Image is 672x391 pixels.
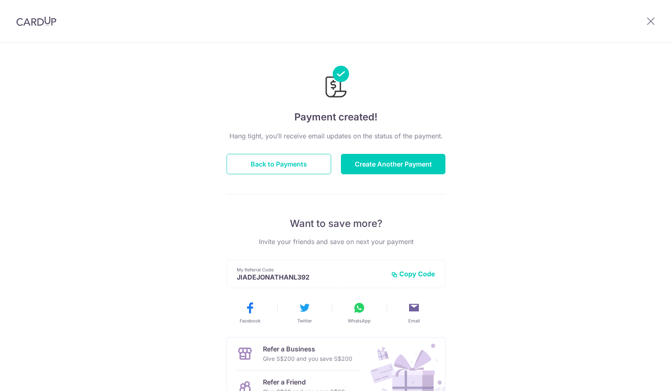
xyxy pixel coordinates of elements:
[280,301,329,324] button: Twitter
[227,131,445,141] p: Hang tight, you’ll receive email updates on the status of the payment.
[226,301,274,324] button: Facebook
[341,154,445,174] button: Create Another Payment
[263,354,352,364] p: Give S$200 and you save S$200
[227,110,445,124] h4: Payment created!
[227,237,445,247] p: Invite your friends and save on next your payment
[335,301,383,324] button: WhatsApp
[408,318,420,324] span: Email
[391,270,435,278] button: Copy Code
[227,154,331,174] button: Back to Payments
[348,318,371,324] span: WhatsApp
[240,318,260,324] span: Facebook
[16,16,56,26] img: CardUp
[263,377,345,387] p: Refer a Friend
[237,273,385,281] p: JIADEJONATHANL392
[297,318,312,324] span: Twitter
[390,301,438,324] button: Email
[263,344,352,354] p: Refer a Business
[323,66,349,100] img: Payments
[237,267,385,273] p: My Referral Code
[227,217,445,230] p: Want to save more?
